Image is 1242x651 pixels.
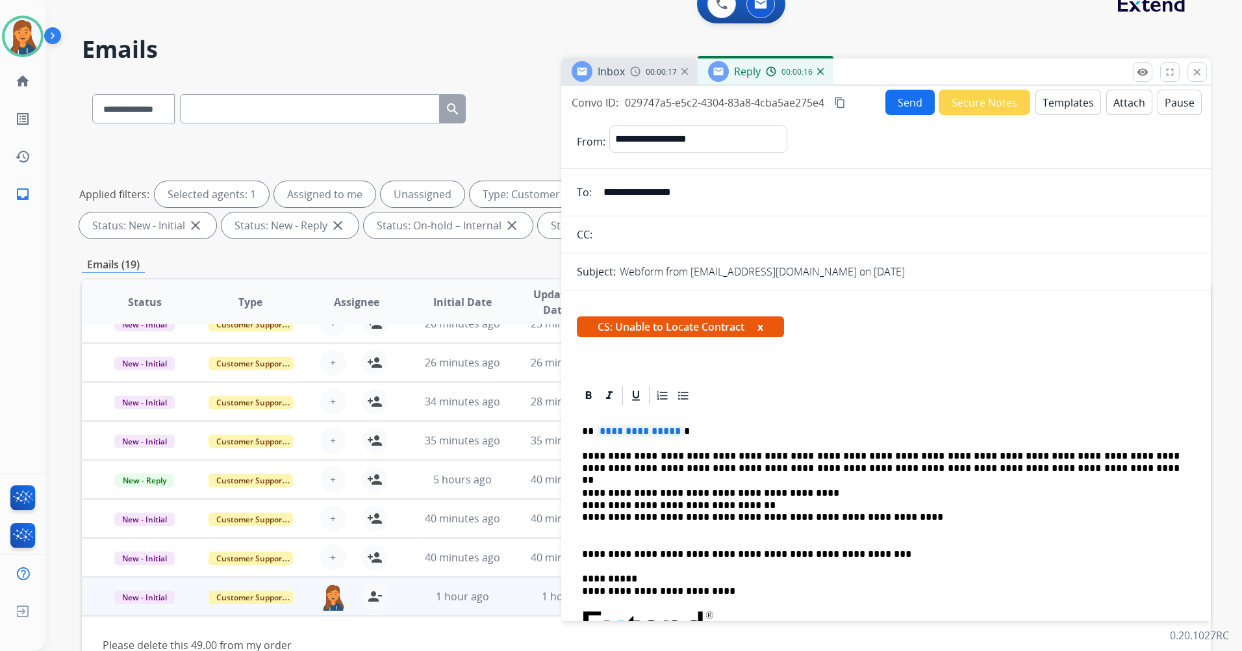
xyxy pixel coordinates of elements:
span: 40 minutes ago [531,472,606,487]
span: Customer Support [209,474,293,487]
p: To: [577,185,592,200]
p: 0.20.1027RC [1170,628,1229,643]
span: 35 minutes ago [425,433,500,448]
span: 40 minutes ago [531,511,606,526]
button: + [320,544,346,570]
mat-icon: fullscreen [1164,66,1176,78]
span: 1 hour ago [542,589,595,604]
span: Customer Support [209,357,293,370]
p: CC: [577,227,592,242]
div: Status: New - Reply [222,212,359,238]
mat-icon: person_add [367,394,383,409]
mat-icon: person_remove [367,589,383,604]
div: Status: New - Initial [79,212,216,238]
span: Status [128,294,162,310]
div: Status: On-hold - Customer [538,212,715,238]
span: + [330,472,336,487]
span: Updated Date [526,287,585,318]
span: + [330,550,336,565]
span: Inbox [598,64,625,79]
h2: Emails [82,36,1211,62]
p: Convo ID: [572,95,618,110]
p: Applied filters: [79,186,149,202]
button: + [320,389,346,415]
span: Customer Support [209,552,293,565]
mat-icon: close [1191,66,1203,78]
mat-icon: close [504,218,520,233]
span: Customer Support [209,396,293,409]
span: 26 minutes ago [531,355,606,370]
mat-icon: close [188,218,203,233]
mat-icon: content_copy [834,97,846,108]
span: + [330,433,336,448]
mat-icon: person_add [367,511,383,526]
button: + [320,505,346,531]
span: New - Initial [114,591,175,604]
div: Selected agents: 1 [155,181,269,207]
button: + [320,350,346,376]
span: 5 hours ago [433,472,492,487]
span: Customer Support [209,591,293,604]
span: 1 hour ago [436,589,489,604]
mat-icon: person_add [367,355,383,370]
p: Webform from [EMAIL_ADDRESS][DOMAIN_NAME] on [DATE] [620,264,905,279]
button: + [320,466,346,492]
mat-icon: history [15,149,31,164]
span: 35 minutes ago [531,433,606,448]
button: Secure Notes [939,90,1030,115]
div: Unassigned [381,181,464,207]
mat-icon: person_add [367,472,383,487]
span: New - Reply [115,474,174,487]
span: 029747a5-e5c2-4304-83a8-4cba5ae275e4 [625,96,824,110]
div: Italic [600,386,619,405]
mat-icon: list_alt [15,111,31,127]
span: 00:00:17 [646,67,677,77]
mat-icon: person_add [367,433,383,448]
span: + [330,355,336,370]
mat-icon: remove_red_eye [1137,66,1148,78]
span: Customer Support [209,435,293,448]
span: + [330,394,336,409]
button: x [757,319,763,335]
mat-icon: person_add [367,550,383,565]
div: Assigned to me [274,181,375,207]
mat-icon: inbox [15,186,31,202]
span: New - Initial [114,396,175,409]
button: + [320,428,346,453]
span: Assignee [334,294,379,310]
span: New - Initial [114,513,175,526]
span: Type [238,294,262,310]
div: Ordered List [653,386,672,405]
button: Pause [1158,90,1202,115]
span: Initial Date [433,294,492,310]
span: 34 minutes ago [425,394,500,409]
p: Subject: [577,264,616,279]
button: Send [885,90,935,115]
div: Underline [626,386,646,405]
mat-icon: search [445,101,461,117]
mat-icon: home [15,73,31,89]
span: 40 minutes ago [425,511,500,526]
div: Status: On-hold – Internal [364,212,533,238]
p: From: [577,134,605,149]
mat-icon: close [330,218,346,233]
div: Bullet List [674,386,693,405]
img: avatar [5,18,41,55]
span: Reply [734,64,761,79]
div: Bold [579,386,598,405]
span: 28 minutes ago [531,394,606,409]
img: agent-avatar [320,583,346,611]
span: 26 minutes ago [425,355,500,370]
span: CS: Unable to Locate Contract [577,316,784,337]
span: 40 minutes ago [531,550,606,565]
button: Attach [1106,90,1152,115]
button: Templates [1035,90,1101,115]
div: Type: Customer Support [470,181,634,207]
span: + [330,511,336,526]
span: 00:00:16 [781,67,813,77]
span: 40 minutes ago [425,550,500,565]
span: New - Initial [114,435,175,448]
span: New - Initial [114,552,175,565]
p: Emails (19) [82,257,145,273]
span: New - Initial [114,357,175,370]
